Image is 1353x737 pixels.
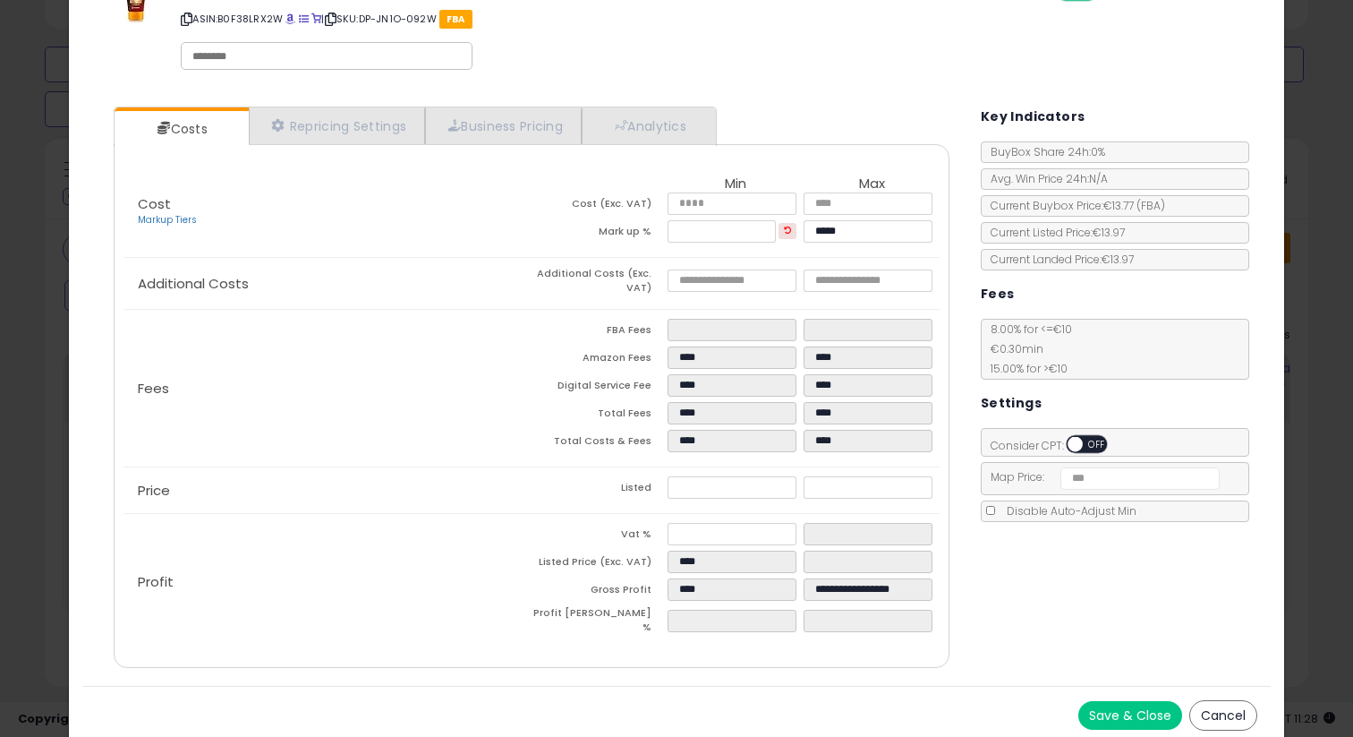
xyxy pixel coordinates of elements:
[668,176,804,193] th: Min
[532,374,668,402] td: Digital Service Fee
[982,252,1134,267] span: Current Landed Price: €13.97
[532,606,668,639] td: Profit [PERSON_NAME] %
[439,10,472,29] span: FBA
[311,12,321,26] a: Your listing only
[532,476,668,504] td: Listed
[532,347,668,374] td: Amazon Fees
[981,283,1015,305] h5: Fees
[982,469,1221,484] span: Map Price:
[1078,701,1182,730] button: Save & Close
[1083,437,1111,452] span: OFF
[982,198,1165,213] span: Current Buybox Price:
[115,111,247,147] a: Costs
[1136,198,1165,213] span: ( FBA )
[532,578,668,606] td: Gross Profit
[123,575,532,589] p: Profit
[982,171,1108,186] span: Avg. Win Price 24h: N/A
[425,107,582,144] a: Business Pricing
[982,225,1125,240] span: Current Listed Price: €13.97
[532,220,668,248] td: Mark up %
[123,484,532,498] p: Price
[299,12,309,26] a: All offer listings
[249,107,426,144] a: Repricing Settings
[982,321,1072,376] span: 8.00 % for <= €10
[532,193,668,220] td: Cost (Exc. VAT)
[981,106,1085,128] h5: Key Indicators
[532,551,668,578] td: Listed Price (Exc. VAT)
[582,107,714,144] a: Analytics
[123,277,532,291] p: Additional Costs
[532,402,668,430] td: Total Fees
[982,361,1068,376] span: 15.00 % for > €10
[982,341,1043,356] span: €0.30 min
[532,430,668,458] td: Total Costs & Fees
[532,523,668,551] td: Vat %
[123,381,532,396] p: Fees
[123,197,532,227] p: Cost
[982,438,1131,453] span: Consider CPT:
[532,267,668,300] td: Additional Costs (Exc. VAT)
[1189,700,1257,731] button: Cancel
[1103,198,1165,213] span: €13.77
[181,4,947,33] p: ASIN: B0F38LRX2W | SKU: DP-JN1O-092W
[982,144,1105,159] span: BuyBox Share 24h: 0%
[981,392,1042,415] h5: Settings
[998,503,1136,518] span: Disable Auto-Adjust Min
[138,213,197,227] a: Markup Tiers
[532,319,668,347] td: FBA Fees
[804,176,940,193] th: Max
[285,12,295,26] a: BuyBox page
